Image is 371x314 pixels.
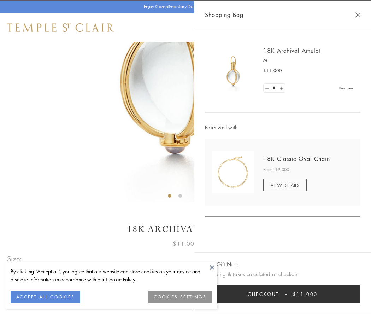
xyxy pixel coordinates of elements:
[212,50,254,92] img: 18K Archival Amulet
[263,179,307,191] a: VIEW DETAILS
[263,67,282,74] span: $11,000
[212,151,254,193] img: N88865-OV18
[205,260,238,269] button: Add Gift Note
[173,239,198,248] span: $11,000
[263,47,320,54] a: 18K Archival Amulet
[11,291,80,303] button: ACCEPT ALL COOKIES
[278,84,285,93] a: Set quantity to 2
[148,291,212,303] button: COOKIES SETTINGS
[263,155,330,163] a: 18K Classic Oval Chain
[11,267,212,284] div: By clicking “Accept all”, you agree that our website can store cookies on your device and disclos...
[271,182,299,188] span: VIEW DETAILS
[7,23,114,32] img: Temple St. Clair
[144,3,224,10] p: Enjoy Complimentary Delivery & Returns
[248,290,279,298] span: Checkout
[7,253,23,264] span: Size:
[7,223,364,235] h1: 18K Archival Amulet
[205,123,360,132] span: Pairs well with
[293,290,318,298] span: $11,000
[205,10,243,19] span: Shopping Bag
[263,57,353,64] p: M
[263,166,289,173] span: From: $9,000
[339,84,353,92] a: Remove
[355,12,360,18] button: Close Shopping Bag
[205,285,360,303] button: Checkout $11,000
[205,270,360,279] p: Shipping & taxes calculated at checkout
[264,84,271,93] a: Set quantity to 0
